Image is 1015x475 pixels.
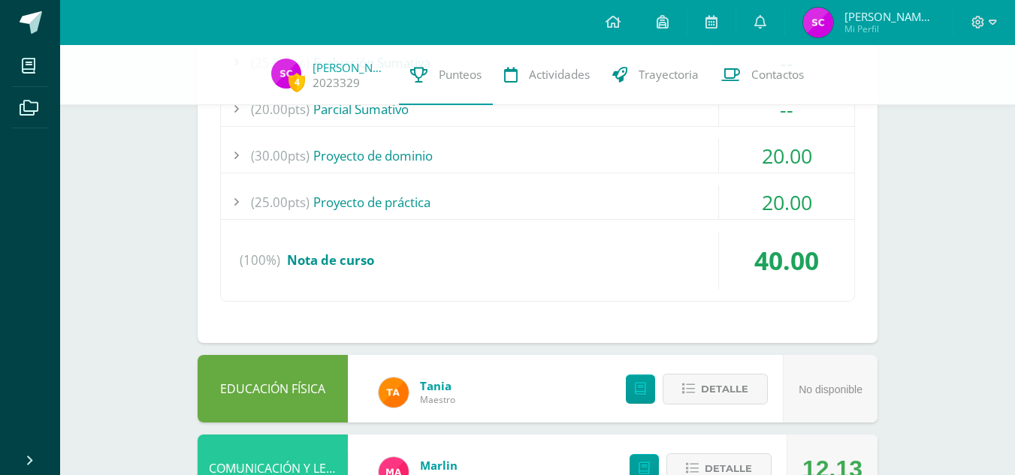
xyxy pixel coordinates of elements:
[719,139,854,173] div: 20.00
[221,139,854,173] div: Proyecto de dominio
[420,458,458,473] a: Marlin
[844,23,935,35] span: Mi Perfil
[287,251,374,269] span: Nota de curso
[493,45,601,105] a: Actividades
[799,383,862,395] span: No disponible
[803,8,833,38] img: 8e48596eb57994abff7e50c53ea11120.png
[240,232,280,289] span: (100%)
[719,232,854,289] div: 40.00
[288,73,305,92] span: 4
[701,375,748,403] span: Detalle
[221,185,854,219] div: Proyecto de práctica
[639,67,699,83] span: Trayectoria
[251,92,310,126] span: (20.00pts)
[251,139,310,173] span: (30.00pts)
[221,92,854,126] div: Parcial Sumativo
[313,75,360,91] a: 2023329
[271,59,301,89] img: 8e48596eb57994abff7e50c53ea11120.png
[420,378,455,393] a: Tania
[529,67,590,83] span: Actividades
[663,374,768,404] button: Detalle
[439,67,482,83] span: Punteos
[379,377,409,407] img: feaeb2f9bb45255e229dc5fdac9a9f6b.png
[751,67,804,83] span: Contactos
[601,45,710,105] a: Trayectoria
[198,355,348,422] div: EDUCACIÓN FÍSICA
[844,9,935,24] span: [PERSON_NAME] [PERSON_NAME]
[313,60,388,75] a: [PERSON_NAME]
[719,92,854,126] div: --
[420,393,455,406] span: Maestro
[710,45,815,105] a: Contactos
[719,185,854,219] div: 20.00
[251,185,310,219] span: (25.00pts)
[399,45,493,105] a: Punteos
